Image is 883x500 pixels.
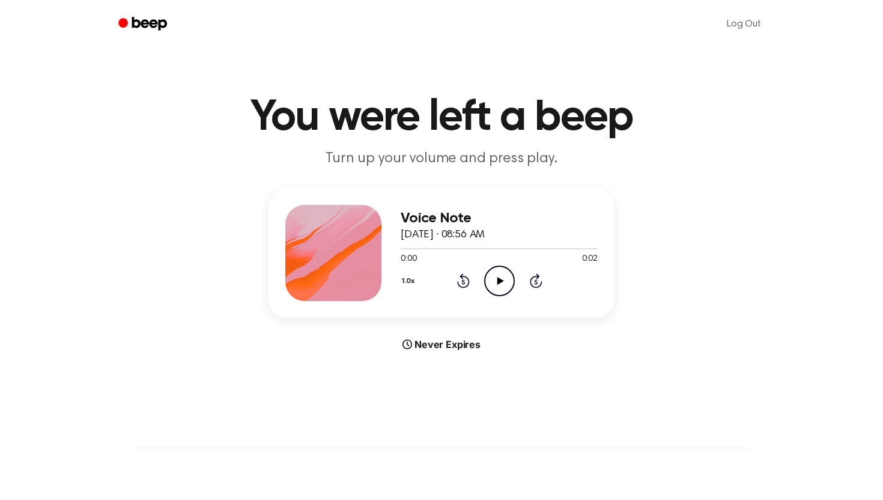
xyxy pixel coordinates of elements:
h3: Voice Note [401,210,598,227]
a: Log Out [715,10,773,38]
p: Turn up your volume and press play. [211,149,672,169]
h1: You were left a beep [134,96,749,139]
button: 1.0x [401,271,419,291]
a: Beep [110,13,178,36]
span: 0:00 [401,253,416,266]
div: Never Expires [269,337,614,352]
span: [DATE] · 08:56 AM [401,230,485,240]
span: 0:02 [582,253,598,266]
